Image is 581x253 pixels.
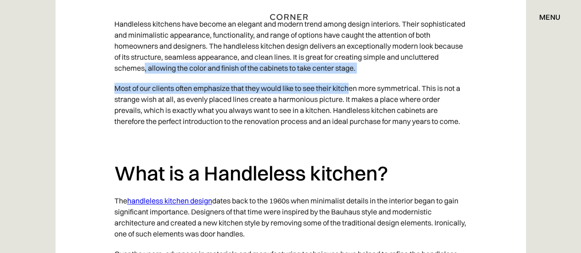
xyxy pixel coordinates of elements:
[114,131,467,152] p: ‍
[271,11,310,23] a: home
[114,191,467,244] p: The dates back to the 1960s when minimalist details in the interior began to gain significant imp...
[114,161,467,186] h2: What is a Handleless kitchen?
[530,9,560,25] div: menu
[114,78,467,131] p: Most of our clients often emphasize that they would like to see their kitchen more symmetrical. T...
[127,196,212,205] a: handleless kitchen design
[114,14,467,78] p: Handleless kitchens have become an elegant and modern trend among design interiors. Their sophist...
[539,13,560,21] div: menu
